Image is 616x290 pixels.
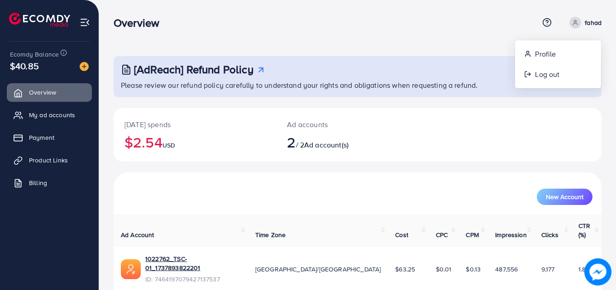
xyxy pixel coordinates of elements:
[395,265,415,274] span: $63.25
[121,230,154,239] span: Ad Account
[29,110,75,119] span: My ad accounts
[121,80,596,90] p: Please review our refund policy carefully to understand your rights and obligations when requesti...
[287,132,296,152] span: 2
[7,83,92,101] a: Overview
[495,265,518,274] span: 487,556
[121,259,141,279] img: ic-ads-acc.e4c84228.svg
[134,63,253,76] h3: [AdReach] Refund Policy
[584,258,611,285] img: image
[535,48,556,59] span: Profile
[287,133,387,151] h2: / 2
[124,133,265,151] h2: $2.54
[466,230,478,239] span: CPM
[585,17,602,28] p: fahad
[436,230,448,239] span: CPC
[578,265,590,274] span: 1.88
[255,230,286,239] span: Time Zone
[162,141,175,150] span: USD
[7,174,92,192] a: Billing
[395,230,408,239] span: Cost
[145,275,241,284] span: ID: 7464197079427137537
[466,265,481,274] span: $0.13
[535,69,559,80] span: Log out
[578,221,590,239] span: CTR (%)
[10,50,59,59] span: Ecomdy Balance
[9,13,70,27] img: logo
[541,265,555,274] span: 9,177
[304,140,349,150] span: Ad account(s)
[255,265,381,274] span: [GEOGRAPHIC_DATA]/[GEOGRAPHIC_DATA]
[541,230,559,239] span: Clicks
[80,62,89,71] img: image
[29,178,47,187] span: Billing
[495,230,527,239] span: Impression
[566,17,602,29] a: fahad
[7,106,92,124] a: My ad accounts
[124,119,265,130] p: [DATE] spends
[145,254,241,273] a: 1022762_TSC-01_1737893822201
[537,189,592,205] button: New Account
[287,119,387,130] p: Ad accounts
[114,16,167,29] h3: Overview
[29,88,56,97] span: Overview
[80,17,90,28] img: menu
[29,156,68,165] span: Product Links
[29,133,54,142] span: Payment
[515,40,602,89] ul: fahad
[436,265,452,274] span: $0.01
[7,151,92,169] a: Product Links
[546,194,583,200] span: New Account
[10,59,39,72] span: $40.85
[7,128,92,147] a: Payment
